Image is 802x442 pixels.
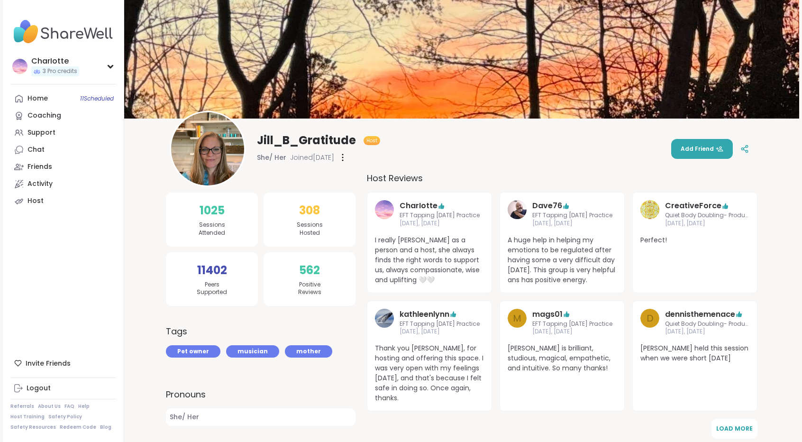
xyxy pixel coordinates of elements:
[257,153,286,162] span: She/ Her
[27,162,52,172] div: Friends
[375,200,394,219] img: CharIotte
[299,202,320,219] span: 308
[10,124,116,141] a: Support
[10,424,56,431] a: Safety Resources
[508,343,617,373] span: [PERSON_NAME] is brilliant, studious, magical, empathetic, and intuitive. So many thanks!
[299,262,320,279] span: 562
[375,309,394,336] a: kathleenlynn
[532,328,612,336] span: [DATE], [DATE]
[640,343,749,363] span: [PERSON_NAME] held this session when we were short [DATE]
[640,309,659,336] a: d
[10,90,116,107] a: Home11Scheduled
[532,220,612,228] span: [DATE], [DATE]
[711,419,757,439] button: Load More
[10,15,116,48] img: ShareWell Nav Logo
[177,347,209,356] span: Pet owner
[508,235,617,285] span: A huge help in helping my emotions to be regulated after having some a very difficult day [DATE]....
[400,328,480,336] span: [DATE], [DATE]
[171,112,244,185] img: Jill_B_Gratitude
[640,200,659,228] a: CreativeForce
[375,343,484,403] span: Thank you [PERSON_NAME], for hosting and offering this space. I was very open with my feelings [D...
[27,94,48,103] div: Home
[27,128,55,138] div: Support
[199,221,225,237] span: Sessions Attended
[27,384,51,393] div: Logout
[665,309,735,320] a: dennisthemenace
[10,107,116,124] a: Coaching
[366,137,377,144] span: Host
[10,414,45,420] a: Host Training
[375,309,394,328] img: kathleenlynn
[237,347,268,356] span: musician
[400,309,449,320] a: kathleenlynn
[400,220,480,228] span: [DATE], [DATE]
[665,212,749,220] span: Quiet Body Doubling- Productivity/Creativity
[10,141,116,158] a: Chat
[375,235,484,285] span: I really [PERSON_NAME] as a person and a host, she always finds the right words to support us, al...
[60,424,96,431] a: Redeem Code
[532,200,562,212] a: Dave76
[10,193,116,210] a: Host
[298,281,321,297] span: Positive Reviews
[532,212,612,220] span: EFT Tapping [DATE] Practice
[532,320,612,328] span: EFT Tapping [DATE] Practice
[100,424,111,431] a: Blog
[400,320,480,328] span: EFT Tapping [DATE] Practice
[297,221,323,237] span: Sessions Hosted
[48,414,82,420] a: Safety Policy
[27,179,53,189] div: Activity
[31,56,79,66] div: CharIotte
[532,309,563,320] a: mags01
[166,408,355,426] span: She/ Her
[400,200,437,212] a: CharIotte
[27,145,45,155] div: Chat
[10,355,116,372] div: Invite Friends
[78,403,90,410] a: Help
[665,200,721,212] a: CreativeForce
[508,309,527,336] a: m
[43,67,77,75] span: 3 Pro credits
[10,403,34,410] a: Referrals
[64,403,74,410] a: FAQ
[200,202,225,219] span: 1025
[671,139,733,159] button: Add Friend
[681,145,723,153] span: Add Friend
[400,212,480,220] span: EFT Tapping [DATE] Practice
[508,200,527,228] a: Dave76
[665,220,749,228] span: [DATE], [DATE]
[197,281,227,297] span: Peers Supported
[27,196,44,206] div: Host
[12,59,27,74] img: CharIotte
[665,320,749,328] span: Quiet Body Doubling- Productivity/Creativity Pt 1
[508,200,527,219] img: Dave76
[197,262,227,279] span: 11402
[640,235,749,245] span: Perfect!
[716,424,753,433] span: Load More
[290,153,334,162] span: Joined [DATE]
[80,95,114,102] span: 11 Scheduled
[647,311,654,325] span: d
[375,200,394,228] a: CharIotte
[513,311,521,325] span: m
[166,325,187,338] h3: Tags
[38,403,61,410] a: About Us
[665,328,749,336] span: [DATE], [DATE]
[27,111,61,120] div: Coaching
[10,175,116,193] a: Activity
[296,347,321,356] span: mother
[10,380,116,397] a: Logout
[640,200,659,219] img: CreativeForce
[10,158,116,175] a: Friends
[166,388,355,401] label: Pronouns
[257,133,356,148] span: Jill_B_Gratitude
